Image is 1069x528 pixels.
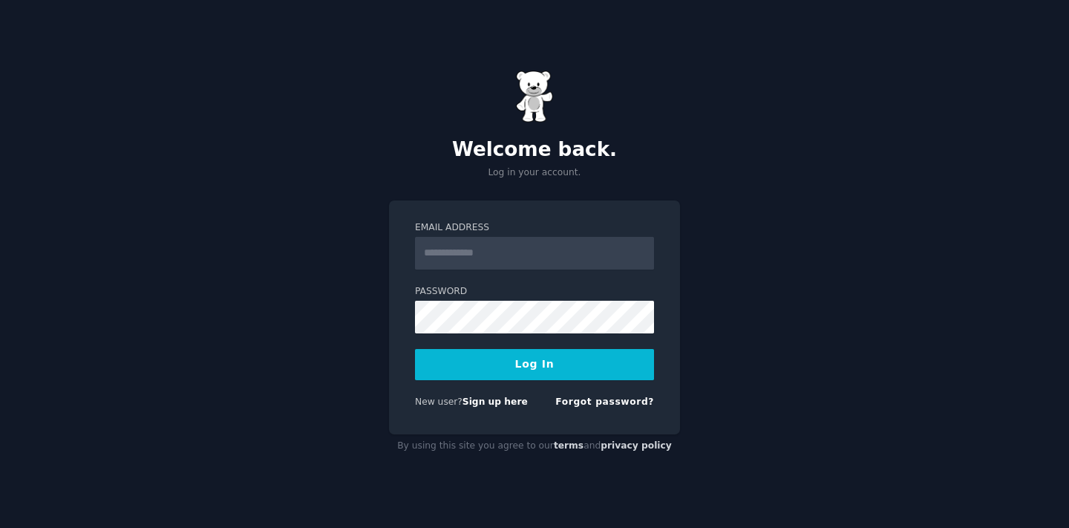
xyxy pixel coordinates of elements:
[554,440,583,451] a: terms
[389,138,680,162] h2: Welcome back.
[389,166,680,180] p: Log in your account.
[516,71,553,123] img: Gummy Bear
[462,397,528,407] a: Sign up here
[601,440,672,451] a: privacy policy
[415,349,654,380] button: Log In
[415,397,462,407] span: New user?
[415,221,654,235] label: Email Address
[389,434,680,458] div: By using this site you agree to our and
[555,397,654,407] a: Forgot password?
[415,285,654,299] label: Password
